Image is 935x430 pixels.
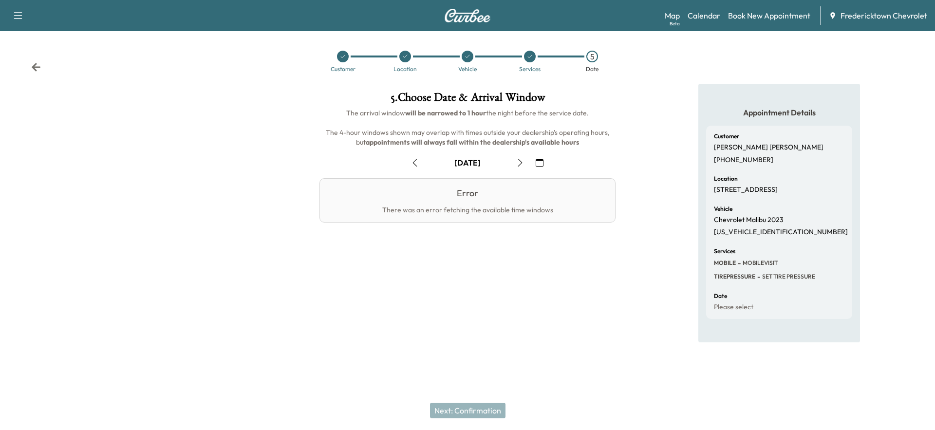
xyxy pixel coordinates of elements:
span: Fredericktown Chevrolet [841,10,927,21]
p: [PHONE_NUMBER] [714,156,773,165]
div: Location [393,66,417,72]
div: Beta [670,20,680,27]
img: Curbee Logo [444,9,491,22]
span: MOBILE [714,259,736,267]
span: The arrival window the night before the service date. The 4-hour windows shown may overlap with t... [326,109,611,147]
h6: Vehicle [714,206,732,212]
span: MOBILEVISIT [741,259,778,267]
p: Chevrolet Malibu 2023 [714,216,784,224]
h6: Location [714,176,738,182]
div: Vehicle [458,66,477,72]
h1: 5 . Choose Date & Arrival Window [319,92,616,108]
div: Back [31,62,41,72]
p: [STREET_ADDRESS] [714,186,778,194]
div: 5 [586,51,598,62]
span: SET TIRE PRESSURE [760,273,815,280]
h5: Appointment Details [706,107,852,118]
span: TIREPRESSURE [714,273,755,280]
a: Calendar [688,10,720,21]
p: [US_VEHICLE_IDENTIFICATION_NUMBER] [714,228,848,237]
h6: Customer [714,133,739,139]
b: appointments will always fall within the dealership's available hours [366,138,579,147]
p: Please select [714,303,753,312]
span: - [755,272,760,281]
h6: Date [714,293,727,299]
div: There was an error fetching the available time windows [382,206,553,215]
b: will be narrowed to 1 hour [405,109,486,117]
a: Book New Appointment [728,10,810,21]
a: MapBeta [665,10,680,21]
h6: Services [714,248,735,254]
div: Customer [331,66,355,72]
div: Services [519,66,541,72]
div: Date [586,66,598,72]
span: - [736,258,741,268]
div: Error [457,187,478,200]
div: [DATE] [454,157,481,168]
p: [PERSON_NAME] [PERSON_NAME] [714,143,823,152]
